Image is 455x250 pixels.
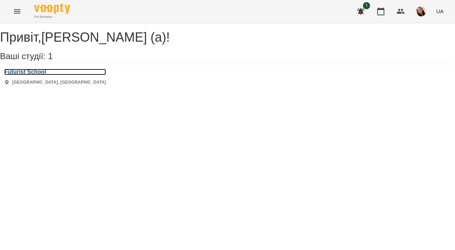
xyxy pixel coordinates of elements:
span: UA [436,7,444,15]
img: Voopty Logo [34,4,70,14]
span: 1 [363,2,370,9]
p: [GEOGRAPHIC_DATA], [GEOGRAPHIC_DATA] [12,79,106,85]
button: UA [433,5,446,18]
img: 8e00ca0478d43912be51e9823101c125.jpg [416,6,426,16]
button: Menu [9,3,26,20]
span: For Business [34,15,70,19]
a: Futurist School [4,69,106,75]
span: 1 [48,51,52,61]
